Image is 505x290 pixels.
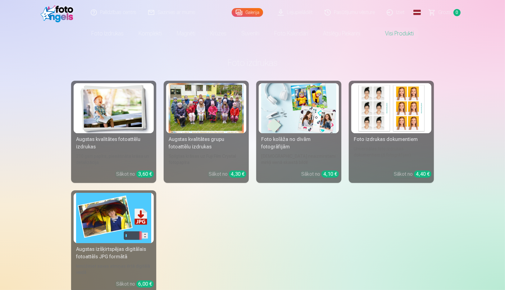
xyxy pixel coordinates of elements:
[74,136,154,151] div: Augstas kvalitātes fotoattēlu izdrukas
[316,25,368,42] a: Atslēgu piekariņi
[74,153,154,165] div: 210 gsm papīrs, piesātināta krāsa un detalizācija
[76,193,151,243] img: Augstas izšķirtspējas digitālais fotoattēls JPG formātā
[84,25,131,42] a: Foto izdrukas
[71,81,156,183] a: Augstas kvalitātes fotoattēlu izdrukasAugstas kvalitātes fotoattēlu izdrukas210 gsm papīrs, piesā...
[394,170,431,178] div: Sākot no
[136,280,154,288] div: 6,00 €
[203,25,234,42] a: Krūzes
[256,81,341,183] a: Foto kolāža no divām fotogrāfijāmFoto kolāža no divām fotogrāfijām[DEMOGRAPHIC_DATA] neaizmirstam...
[259,136,339,151] div: Foto kolāža no divām fotogrāfijām
[261,83,336,133] img: Foto kolāža no divām fotogrāfijām
[414,170,431,178] div: 4,40 €
[209,170,246,178] div: Sākot no
[116,280,154,288] div: Sākot no
[164,81,249,183] a: Augstas kvalitātes grupu fotoattēlu izdrukasSpilgtas krāsas uz Fuji Film Crystal fotopapīraSākot ...
[116,170,154,178] div: Sākot no
[229,170,246,178] div: 4,30 €
[74,246,154,261] div: Augstas izšķirtspējas digitālais fotoattēls JPG formātā
[234,25,267,42] a: Suvenīri
[267,25,316,42] a: Foto kalendāri
[301,170,339,178] div: Sākot no
[232,8,263,17] a: Galerija
[349,81,434,183] a: Foto izdrukas dokumentiemFoto izdrukas dokumentiemUniversālas foto izdrukas dokumentiem (6 fotogr...
[368,25,421,42] a: Visi produkti
[321,170,339,178] div: 4,10 €
[351,146,431,165] div: Universālas foto izdrukas dokumentiem (6 fotogrāfijas)
[74,263,154,275] div: Iemūžiniet savas atmiņas ērtā digitālā veidā
[453,9,461,16] span: 0
[131,25,169,42] a: Komplekti
[166,136,246,151] div: Augstas kvalitātes grupu fotoattēlu izdrukas
[351,136,431,143] div: Foto izdrukas dokumentiem
[136,170,154,178] div: 3,60 €
[354,83,429,133] img: Foto izdrukas dokumentiem
[166,153,246,165] div: Spilgtas krāsas uz Fuji Film Crystal fotopapīra
[76,57,429,68] h3: Foto izdrukas
[76,83,151,133] img: Augstas kvalitātes fotoattēlu izdrukas
[438,9,451,16] span: Grozs
[259,153,339,165] div: [DEMOGRAPHIC_DATA] neaizmirstami mirkļi vienā skaistā bildē
[41,2,76,22] img: /fa1
[169,25,203,42] a: Magnēti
